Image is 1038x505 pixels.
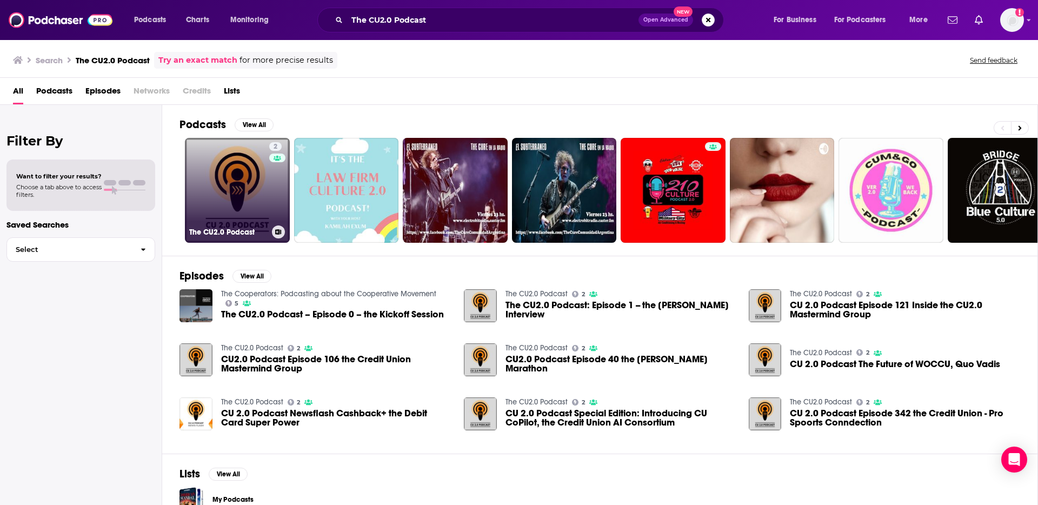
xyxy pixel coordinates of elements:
a: The CU2.0 Podcast [221,397,283,407]
h3: The CU2.0 Podcast [189,228,268,237]
a: The CU2.0 Podcast [221,343,283,353]
a: 2 [572,399,585,406]
span: Podcasts [134,12,166,28]
a: 2 [288,399,301,406]
a: 2 [572,291,585,297]
button: open menu [902,11,941,29]
span: 2 [866,350,869,355]
img: CU 2.0 Podcast The Future of WOCCU, Quo Vadis [749,343,782,376]
a: The CU2.0 Podcast: Episode 1 -- the Chris Otey Interview [505,301,736,319]
span: 2 [297,346,300,351]
span: 5 [235,301,238,306]
a: The Cooperators: Podcasting about the Cooperative Movement [221,289,436,298]
button: Show profile menu [1000,8,1024,32]
button: open menu [127,11,180,29]
span: New [674,6,693,17]
img: The CU2.0 Podcast: Episode 1 -- the Chris Otey Interview [464,289,497,322]
h2: Podcasts [179,118,226,131]
input: Search podcasts, credits, & more... [347,11,638,29]
a: CU2.0 Podcast Episode 40 the Jim Blaine Marathon [464,343,497,376]
a: Show notifications dropdown [970,11,987,29]
a: The CU2.0 Podcast – Episode 0 – the Kickoff Session [221,310,444,319]
a: Show notifications dropdown [943,11,962,29]
div: Search podcasts, credits, & more... [328,8,734,32]
a: CU2.0 Podcast Episode 40 the Jim Blaine Marathon [505,355,736,373]
img: CU 2.0 Podcast Episode 342 the Credit Union - Pro Spoorts Conndection [749,397,782,430]
img: User Profile [1000,8,1024,32]
a: CU 2.0 Podcast Special Edition: Introducing CU CoPilot, the Credit Union AI Consortium [505,409,736,427]
button: View All [209,468,248,481]
span: For Podcasters [834,12,886,28]
span: Networks [134,82,170,104]
a: 2 [856,291,869,297]
img: CU 2.0 Podcast Episode 121 Inside the CU2.0 Mastermind Group [749,289,782,322]
a: CU 2.0 Podcast Episode 342 the Credit Union - Pro Spoorts Conndection [790,409,1020,427]
button: View All [232,270,271,283]
span: Open Advanced [643,17,688,23]
a: 5 [225,300,239,307]
span: Charts [186,12,209,28]
button: Select [6,237,155,262]
button: open menu [223,11,283,29]
p: Saved Searches [6,220,155,230]
a: Charts [179,11,216,29]
a: Podchaser - Follow, Share and Rate Podcasts [9,10,112,30]
div: Open Intercom Messenger [1001,447,1027,473]
h2: Lists [179,467,200,481]
svg: Add a profile image [1015,8,1024,17]
h3: Search [36,55,63,65]
span: 2 [297,400,300,405]
h2: Episodes [179,269,224,283]
span: 2 [582,346,585,351]
a: 2The CU2.0 Podcast [185,138,290,243]
button: open menu [827,11,902,29]
a: The CU2.0 Podcast [790,348,852,357]
a: Episodes [85,82,121,104]
a: CU 2.0 Podcast Episode 121 Inside the CU2.0 Mastermind Group [790,301,1020,319]
span: 2 [582,292,585,297]
img: The CU2.0 Podcast – Episode 0 – the Kickoff Session [179,289,212,322]
span: Monitoring [230,12,269,28]
a: CU 2.0 Podcast The Future of WOCCU, Quo Vadis [790,360,1000,369]
h2: Filter By [6,133,155,149]
a: 2 [288,345,301,351]
a: ListsView All [179,467,248,481]
button: Send feedback [967,56,1021,65]
button: View All [235,118,274,131]
a: All [13,82,23,104]
span: Want to filter your results? [16,172,102,180]
h3: The CU2.0 Podcast [76,55,150,65]
img: CU2.0 Podcast Episode 106 the Credit Union Mastermind Group [179,343,212,376]
a: CU 2.0 Podcast Special Edition: Introducing CU CoPilot, the Credit Union AI Consortium [464,397,497,430]
span: for more precise results [239,54,333,67]
a: EpisodesView All [179,269,271,283]
a: 2 [856,399,869,406]
a: CU2.0 Podcast Episode 106 the Credit Union Mastermind Group [221,355,451,373]
a: The CU2.0 Podcast [505,289,568,298]
span: 2 [866,400,869,405]
a: The CU2.0 Podcast [505,343,568,353]
span: Logged in as TrevorC [1000,8,1024,32]
button: open menu [766,11,830,29]
a: CU 2.0 Podcast Newsflash Cashback+ the Debit Card Super Power [179,397,212,430]
span: Credits [183,82,211,104]
span: 2 [274,142,277,152]
a: Try an exact match [158,54,237,67]
span: 2 [866,292,869,297]
a: Podcasts [36,82,72,104]
span: For Business [774,12,816,28]
a: The CU2.0 Podcast [790,397,852,407]
a: The CU2.0 Podcast [505,397,568,407]
span: More [909,12,928,28]
button: Open AdvancedNew [638,14,693,26]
